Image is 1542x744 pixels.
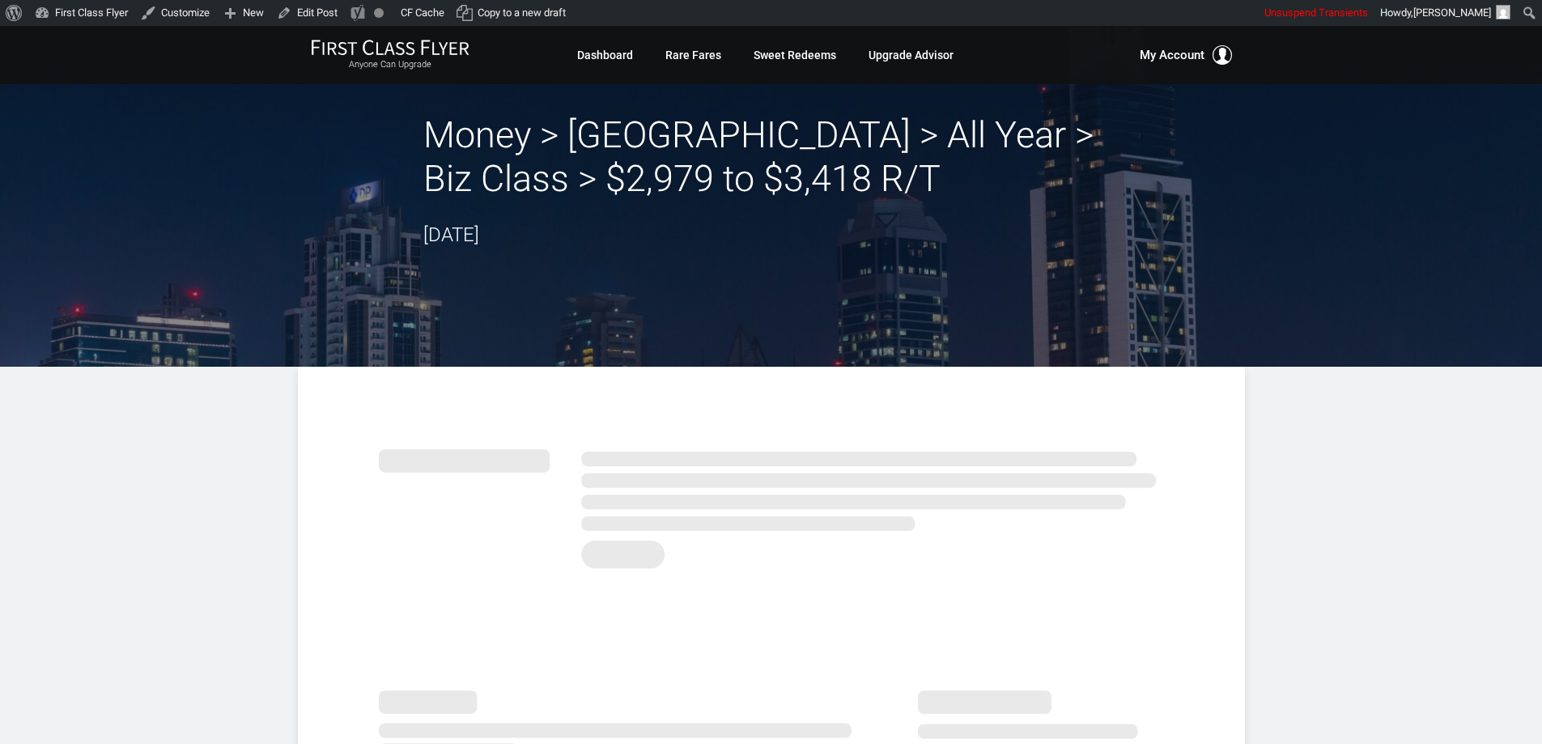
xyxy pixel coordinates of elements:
a: Upgrade Advisor [869,40,954,70]
h2: Money > [GEOGRAPHIC_DATA] > All Year > Biz Class > $2,979 to $3,418 R/T [423,113,1119,201]
span: [PERSON_NAME] [1413,6,1491,19]
span: My Account [1140,45,1204,65]
a: First Class FlyerAnyone Can Upgrade [311,39,469,71]
img: summary.svg [379,432,1164,578]
a: Rare Fares [665,40,721,70]
img: First Class Flyer [311,39,469,56]
span: Unsuspend Transients [1264,6,1368,19]
button: My Account [1140,45,1232,65]
a: Sweet Redeems [754,40,836,70]
small: Anyone Can Upgrade [311,59,469,70]
a: Dashboard [577,40,633,70]
time: [DATE] [423,223,479,246]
